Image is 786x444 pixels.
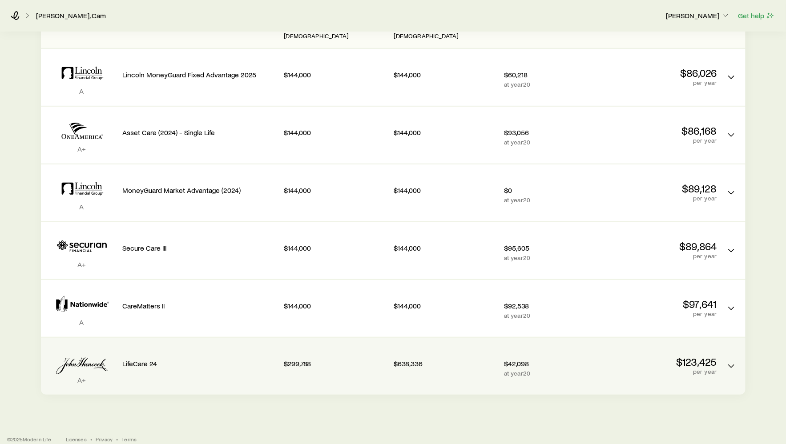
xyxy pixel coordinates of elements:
[614,67,717,79] p: $86,026
[504,244,607,252] p: $95,605
[614,356,717,368] p: $123,425
[7,436,52,443] p: © 2025 Modern Life
[394,244,497,252] p: $144,000
[394,128,497,137] p: $144,000
[394,359,497,368] p: $638,336
[504,301,607,310] p: $92,538
[394,70,497,79] p: $144,000
[284,70,387,79] p: $144,000
[504,359,607,368] p: $42,098
[394,186,497,195] p: $144,000
[48,318,116,327] p: A
[738,11,775,21] button: Get help
[96,436,113,443] a: Privacy
[614,240,717,252] p: $89,864
[614,252,717,260] p: per year
[284,128,387,137] p: $144,000
[48,202,116,211] p: A
[123,128,277,137] p: Asset Care (2024) - Single Life
[123,70,277,79] p: Lincoln MoneyGuard Fixed Advantage 2025
[123,186,277,195] p: MoneyGuard Market Advantage (2024)
[48,260,116,269] p: A+
[121,436,137,443] a: Terms
[666,11,730,20] p: [PERSON_NAME]
[504,312,607,319] p: at year 20
[66,436,87,443] a: Licenses
[614,195,717,202] p: per year
[48,87,116,96] p: A
[394,301,497,310] p: $144,000
[504,128,607,137] p: $93,056
[504,370,607,377] p: at year 20
[504,254,607,261] p: at year 20
[614,182,717,195] p: $89,128
[504,81,607,88] p: at year 20
[123,244,277,252] p: Secure Care III
[116,436,118,443] span: •
[614,124,717,137] p: $86,168
[90,436,92,443] span: •
[48,376,116,384] p: A+
[504,186,607,195] p: $0
[614,310,717,317] p: per year
[284,244,387,252] p: $144,000
[284,301,387,310] p: $144,000
[48,144,116,153] p: A+
[504,139,607,146] p: at year 20
[614,368,717,375] p: per year
[504,70,607,79] p: $60,218
[123,359,277,368] p: LifeCare 24
[41,12,746,395] div: LTC linked benefit quotes
[504,196,607,204] p: at year 20
[665,11,730,21] button: [PERSON_NAME]
[614,137,717,144] p: per year
[614,79,717,86] p: per year
[123,301,277,310] p: CareMatters II
[36,12,106,20] a: [PERSON_NAME], Cam
[284,186,387,195] p: $144,000
[614,298,717,310] p: $97,641
[284,359,387,368] p: $299,788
